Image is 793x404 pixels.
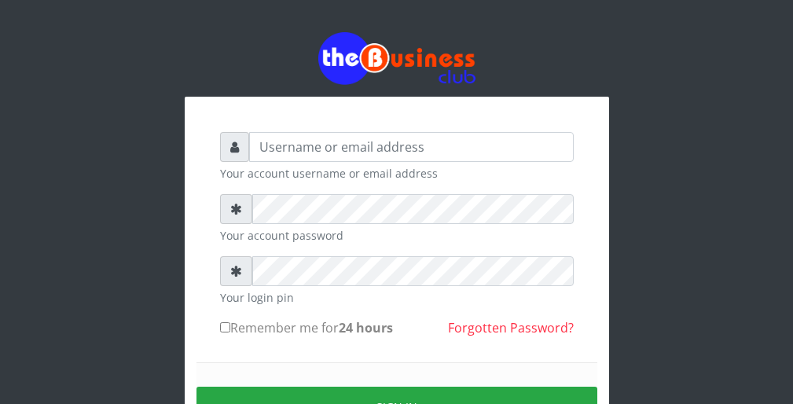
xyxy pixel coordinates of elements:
[220,289,574,306] small: Your login pin
[249,132,574,162] input: Username or email address
[448,319,574,336] a: Forgotten Password?
[220,318,393,337] label: Remember me for
[220,227,574,244] small: Your account password
[339,319,393,336] b: 24 hours
[220,322,230,332] input: Remember me for24 hours
[220,165,574,182] small: Your account username or email address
